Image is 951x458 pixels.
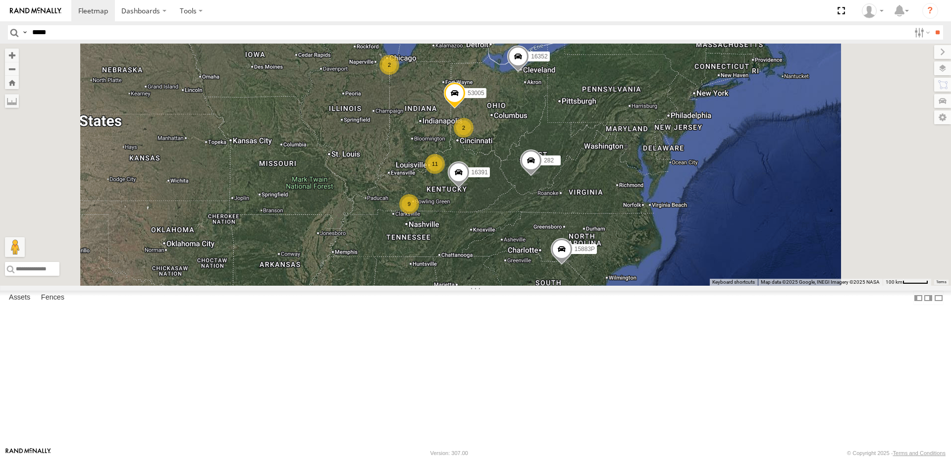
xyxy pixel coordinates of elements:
[934,291,944,305] label: Hide Summary Table
[544,157,554,164] span: 282
[379,55,399,75] div: 2
[575,246,595,253] span: 15883P
[531,52,547,59] span: 16352
[934,110,951,124] label: Map Settings
[430,450,468,456] div: Version: 307.00
[913,291,923,305] label: Dock Summary Table to the Left
[5,237,25,257] button: Drag Pegman onto the map to open Street View
[858,3,887,18] div: Paul Withrow
[4,291,35,305] label: Assets
[761,279,880,285] span: Map data ©2025 Google, INEGI Imagery ©2025 NASA
[399,194,419,214] div: 9
[922,3,938,19] i: ?
[425,154,445,174] div: 11
[454,118,474,138] div: 2
[10,7,61,14] img: rand-logo.svg
[5,62,19,76] button: Zoom out
[5,448,51,458] a: Visit our Website
[936,280,947,284] a: Terms (opens in new tab)
[893,450,946,456] a: Terms and Conditions
[883,279,931,286] button: Map Scale: 100 km per 48 pixels
[847,450,946,456] div: © Copyright 2025 -
[21,25,29,40] label: Search Query
[923,291,933,305] label: Dock Summary Table to the Right
[886,279,902,285] span: 100 km
[712,279,755,286] button: Keyboard shortcuts
[468,89,484,96] span: 53005
[910,25,932,40] label: Search Filter Options
[5,76,19,89] button: Zoom Home
[36,291,69,305] label: Fences
[5,94,19,108] label: Measure
[472,169,488,176] span: 16391
[5,49,19,62] button: Zoom in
